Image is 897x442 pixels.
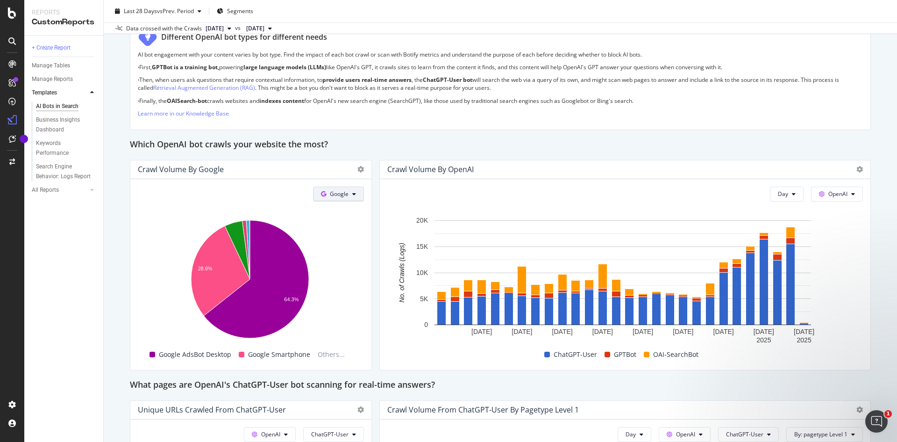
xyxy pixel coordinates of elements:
[138,97,863,105] p: Finally, the crawls websites and for OpenAI's new search engine (SearchGPT), like those used by t...
[130,378,435,393] h2: What pages are OpenAI's ChatGPT-User bot scanning for real-time answers?
[811,187,863,202] button: OpenAI
[314,349,349,360] span: Others...
[626,430,636,438] span: Day
[36,115,90,135] div: Business Insights Dashboard
[246,24,264,33] span: 2025 Jun. 25th
[794,430,847,438] span: By: pagetype Level 1
[471,328,492,335] text: [DATE]
[32,88,87,98] a: Templates
[614,349,636,360] span: GPTBot
[32,88,57,98] div: Templates
[248,349,310,360] span: Google Smartphone
[32,61,70,71] div: Manage Tables
[653,349,698,360] span: OAI-SearchBot
[36,115,97,135] a: Business Insights Dashboard
[284,297,299,302] text: 64.3%
[161,32,327,43] div: Different OpenAI bot types for different needs
[592,328,613,335] text: [DATE]
[138,51,863,58] p: AI bot engagement with your content varies by bot type. Find the impact of each bot crawl or scan...
[322,76,412,84] strong: provide users real-time answers
[726,430,763,438] span: ChatGPT-User
[770,187,804,202] button: Day
[756,336,771,344] text: 2025
[259,97,304,105] strong: indexes content
[828,190,847,198] span: OpenAI
[138,97,139,105] strong: ·
[138,76,139,84] strong: ·
[243,63,326,71] strong: large language models (LLMs)
[387,165,474,174] div: Crawl Volume by OpenAI
[32,61,97,71] a: Manage Tables
[797,336,812,344] text: 2025
[167,97,207,105] strong: OAISearch-bot
[713,328,734,335] text: [DATE]
[398,243,406,303] text: No. of Crawls (Logs)
[138,63,863,71] p: First, powering like OpenAI's GPT, it crawls sites to learn from the content it finds, and this c...
[884,410,892,418] span: 1
[152,63,219,71] strong: GPTBot is a training bot,
[130,138,871,152] div: Which OpenAI bot crawls your website the most?
[36,138,97,158] a: Keywords Performance
[416,243,428,250] text: 15K
[227,7,253,15] span: Segments
[202,23,235,34] button: [DATE]
[157,7,194,15] span: vs Prev. Period
[311,430,349,438] span: ChatGPT-User
[198,266,212,271] text: 28.6%
[32,17,96,28] div: CustomReports
[130,138,328,152] h2: Which OpenAI bot crawls your website the most?
[794,328,814,335] text: [DATE]
[36,162,97,181] a: Search Engine Behavior: Logs Report
[718,427,779,442] button: ChatGPT-User
[138,216,362,347] svg: A chart.
[424,321,428,328] text: 0
[36,101,78,111] div: AI Bots in Search
[379,160,871,370] div: Crawl Volume by OpenAIDayOpenAIA chart.ChatGPT-UserGPTBotOAI-SearchBot
[313,187,364,202] button: Google
[32,43,71,53] div: + Create Report
[159,349,231,360] span: Google AdsBot Desktop
[754,328,774,335] text: [DATE]
[20,135,28,143] div: Tooltip anchor
[36,138,88,158] div: Keywords Performance
[330,190,349,198] span: Google
[130,160,372,370] div: Crawl Volume by GoogleGoogleA chart.Google AdsBot DesktopGoogle SmartphoneOthers...
[242,23,276,34] button: [DATE]
[138,405,286,414] div: Unique URLs Crawled from ChatGPT-User
[32,185,59,195] div: All Reports
[244,427,296,442] button: OpenAI
[659,427,711,442] button: OpenAI
[618,427,651,442] button: Day
[32,185,87,195] a: All Reports
[420,295,428,303] text: 5K
[36,101,97,111] a: AI Bots in Search
[153,84,255,92] a: Retrieval Augmented Generation (RAG)
[512,328,532,335] text: [DATE]
[138,165,224,174] div: Crawl Volume by Google
[213,4,257,19] button: Segments
[32,74,97,84] a: Manage Reports
[387,405,579,414] div: Crawl Volume from ChatGPT-User by pagetype Level 1
[676,430,695,438] span: OpenAI
[554,349,597,360] span: ChatGPT-User
[36,162,91,181] div: Search Engine Behavior: Logs Report
[206,24,224,33] span: 2025 Aug. 14th
[32,43,97,53] a: + Create Report
[416,217,428,224] text: 20K
[126,24,202,33] div: Data crossed with the Crawls
[778,190,788,198] span: Day
[261,430,280,438] span: OpenAI
[673,328,693,335] text: [DATE]
[416,269,428,276] text: 10K
[138,63,139,71] strong: ·
[303,427,364,442] button: ChatGPT-User
[32,7,96,17] div: Reports
[552,328,573,335] text: [DATE]
[235,24,242,32] span: vs
[130,19,871,130] div: Different OpenAI bot types for different needsAI bot engagement with your content varies by bot t...
[124,7,157,15] span: Last 28 Days
[387,216,858,347] svg: A chart.
[633,328,653,335] text: [DATE]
